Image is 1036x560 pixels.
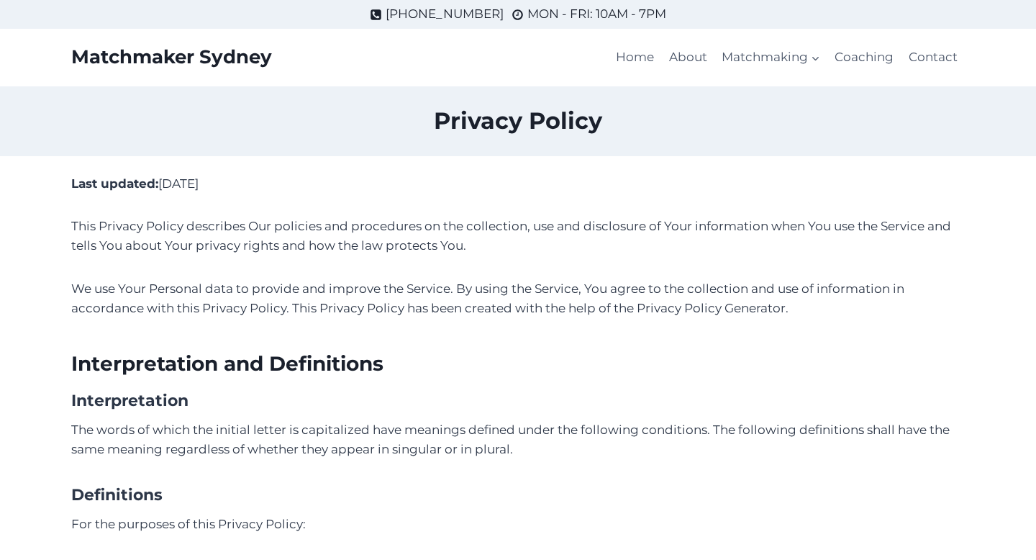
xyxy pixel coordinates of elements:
span: [PHONE_NUMBER] [386,4,504,24]
h2: Interpretation and Definitions [71,348,965,379]
a: Matchmaker Sydney [71,46,272,68]
p: For the purposes of this Privacy Policy: [71,515,965,534]
span: MON - FRI: 10AM - 7PM [527,4,666,24]
nav: Primary [609,40,965,75]
a: [PHONE_NUMBER] [370,4,504,24]
strong: Last updated: [71,176,158,191]
a: Contact [901,40,965,75]
p: This Privacy Policy describes Our policies and procedures on the collection, use and disclosure o... [71,217,965,256]
p: [DATE] [71,174,965,194]
a: About [662,40,714,75]
p: The words of which the initial letter is capitalized have meanings defined under the following co... [71,420,965,459]
p: We use Your Personal data to provide and improve the Service. By using the Service, You agree to ... [71,279,965,318]
a: Coaching [827,40,901,75]
span: Matchmaking [722,48,820,67]
a: Home [609,40,661,75]
h4: Definitions [71,483,965,507]
h1: Privacy Policy [71,104,965,138]
h4: Interpretation [71,389,965,412]
a: Matchmaking [714,40,827,75]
